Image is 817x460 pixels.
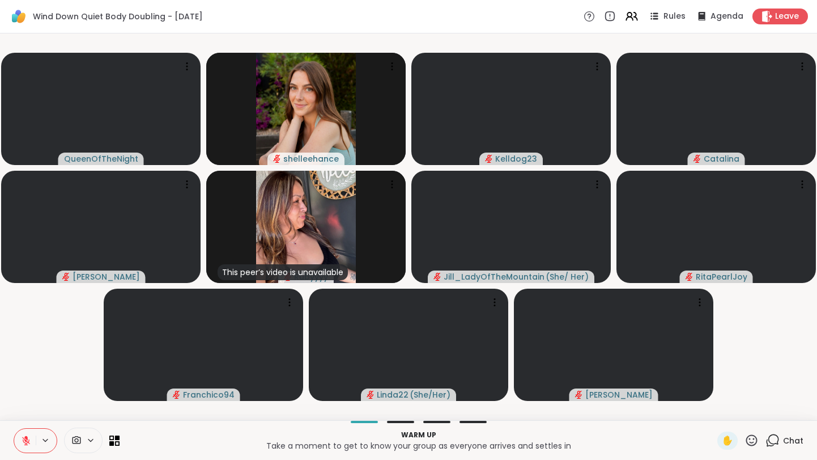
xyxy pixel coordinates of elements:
img: Rubyyyy [256,171,356,283]
span: Linda22 [377,389,408,400]
span: audio-muted [173,391,181,399]
span: audio-muted [693,155,701,163]
span: RitaPearlJoy [696,271,747,282]
span: QueenOfTheNight [64,153,138,164]
span: audio-muted [367,391,375,399]
span: Wind Down Quiet Body Doubling - [DATE] [33,11,203,22]
div: This peer’s video is unavailable [218,264,348,280]
span: audio-muted [686,273,693,281]
span: ✋ [722,434,733,448]
span: Franchico94 [183,389,235,400]
span: audio-muted [575,391,583,399]
p: Warm up [126,430,710,440]
span: audio-muted [273,155,281,163]
img: ShareWell Logomark [9,7,28,26]
span: Agenda [710,11,743,22]
span: [PERSON_NAME] [73,271,140,282]
span: shelleehance [283,153,339,164]
p: Take a moment to get to know your group as everyone arrives and settles in [126,440,710,451]
span: ( She/Her ) [410,389,450,400]
span: Catalina [704,153,739,164]
span: audio-muted [62,273,70,281]
span: Leave [775,11,799,22]
span: Kelldog23 [495,153,537,164]
span: audio-muted [485,155,493,163]
img: shelleehance [256,53,356,165]
span: [PERSON_NAME] [585,389,653,400]
span: Jill_LadyOfTheMountain [444,271,544,282]
span: audio-muted [433,273,441,281]
span: Rules [663,11,686,22]
span: Chat [783,435,803,446]
span: ( She/ Her ) [546,271,589,282]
